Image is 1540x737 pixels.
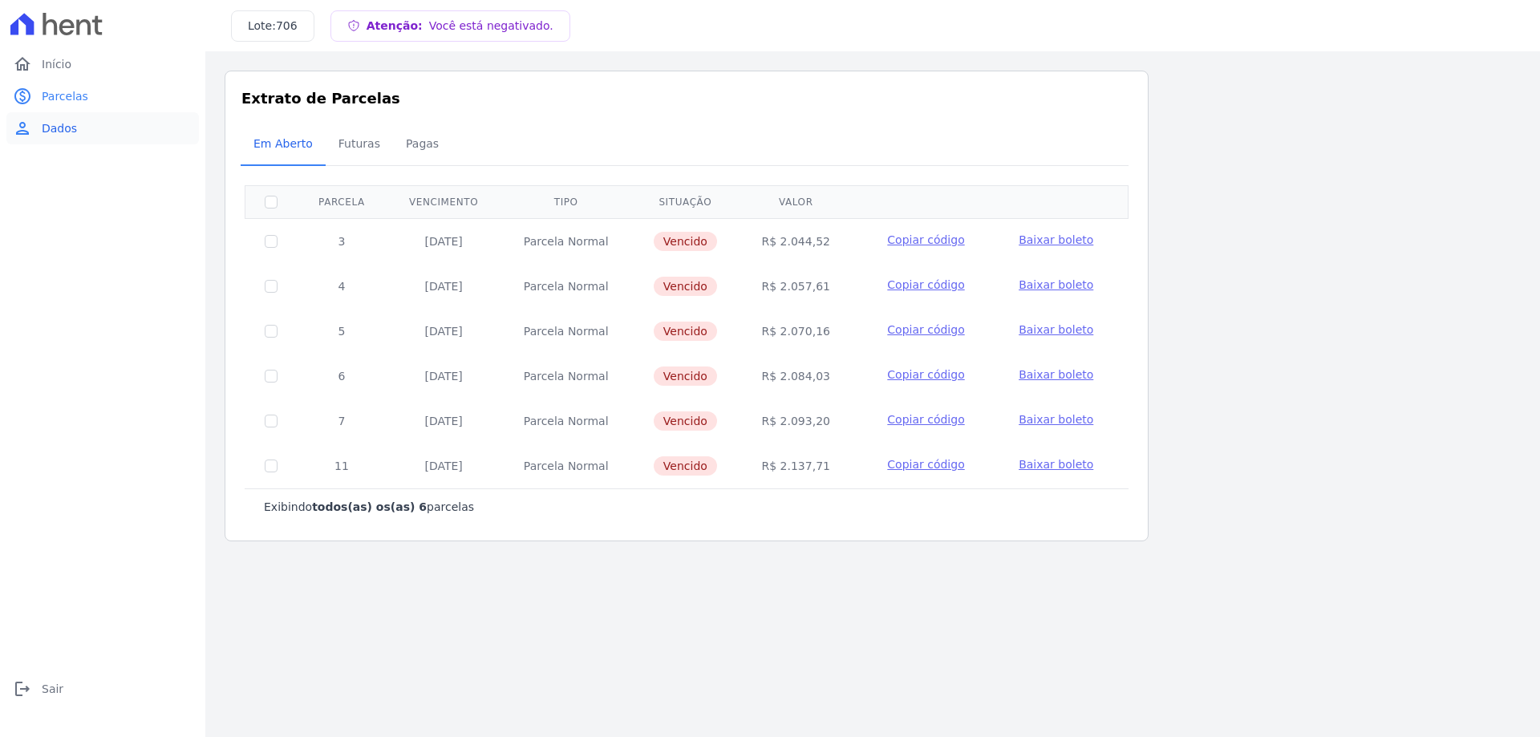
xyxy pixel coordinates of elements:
[887,413,964,426] span: Copiar código
[500,185,631,218] th: Tipo
[387,443,500,488] td: [DATE]
[13,55,32,74] i: home
[1019,233,1093,246] span: Baixar boleto
[297,264,387,309] td: 4
[396,128,448,160] span: Pagas
[1019,366,1093,383] a: Baixar boleto
[1019,277,1093,293] a: Baixar boleto
[326,124,393,166] a: Futuras
[6,673,199,705] a: logoutSair
[1019,368,1093,381] span: Baixar boleto
[393,124,452,166] a: Pagas
[1019,232,1093,248] a: Baixar boleto
[631,185,740,218] th: Situação
[297,399,387,443] td: 7
[1019,458,1093,471] span: Baixar boleto
[740,399,853,443] td: R$ 2.093,20
[654,232,717,251] span: Vencido
[387,218,500,264] td: [DATE]
[387,185,500,218] th: Vencimento
[429,19,553,32] span: Você está negativado.
[872,366,980,383] button: Copiar código
[500,399,631,443] td: Parcela Normal
[42,681,63,697] span: Sair
[500,443,631,488] td: Parcela Normal
[740,264,853,309] td: R$ 2.057,61
[387,264,500,309] td: [DATE]
[872,411,980,427] button: Copiar código
[500,218,631,264] td: Parcela Normal
[740,218,853,264] td: R$ 2.044,52
[872,322,980,338] button: Copiar código
[13,87,32,106] i: paid
[740,185,853,218] th: Valor
[6,112,199,144] a: personDados
[6,48,199,80] a: homeInício
[13,679,32,699] i: logout
[654,277,717,296] span: Vencido
[740,354,853,399] td: R$ 2.084,03
[1019,413,1093,426] span: Baixar boleto
[887,458,964,471] span: Copiar código
[264,499,474,515] p: Exibindo parcelas
[241,124,326,166] a: Em Aberto
[1019,411,1093,427] a: Baixar boleto
[872,456,980,472] button: Copiar código
[654,322,717,341] span: Vencido
[654,456,717,476] span: Vencido
[329,128,390,160] span: Futuras
[248,18,298,34] h3: Lote:
[297,354,387,399] td: 6
[500,309,631,354] td: Parcela Normal
[13,119,32,138] i: person
[500,264,631,309] td: Parcela Normal
[872,277,980,293] button: Copiar código
[387,309,500,354] td: [DATE]
[297,443,387,488] td: 11
[500,354,631,399] td: Parcela Normal
[387,399,500,443] td: [DATE]
[6,80,199,112] a: paidParcelas
[367,18,553,34] h3: Atenção:
[887,233,964,246] span: Copiar código
[241,87,1132,109] h3: Extrato de Parcelas
[42,88,88,104] span: Parcelas
[387,354,500,399] td: [DATE]
[297,218,387,264] td: 3
[740,443,853,488] td: R$ 2.137,71
[42,120,77,136] span: Dados
[887,368,964,381] span: Copiar código
[1019,456,1093,472] a: Baixar boleto
[1019,278,1093,291] span: Baixar boleto
[244,128,322,160] span: Em Aberto
[887,323,964,336] span: Copiar código
[654,366,717,386] span: Vencido
[42,56,71,72] span: Início
[276,19,298,32] span: 706
[297,185,387,218] th: Parcela
[1019,323,1093,336] span: Baixar boleto
[740,309,853,354] td: R$ 2.070,16
[654,411,717,431] span: Vencido
[312,500,427,513] b: todos(as) os(as) 6
[872,232,980,248] button: Copiar código
[297,309,387,354] td: 5
[887,278,964,291] span: Copiar código
[1019,322,1093,338] a: Baixar boleto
